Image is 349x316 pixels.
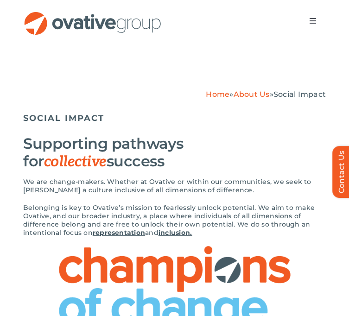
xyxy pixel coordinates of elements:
[23,113,326,123] h5: SOCIAL IMPACT
[23,135,326,171] h2: Supporting pathways for success
[206,90,326,99] span: » »
[159,228,192,237] a: inclusion.
[44,153,107,171] span: collective
[234,90,270,99] a: About Us
[23,203,326,237] p: Belonging is key to Ovative’s mission to fearlessly unlock potential. We aim to make Ovative, and...
[23,11,162,19] a: OG_Full_horizontal_RGB
[93,228,145,237] a: representation
[273,90,326,99] span: Social Impact
[206,90,229,99] a: Home
[23,177,326,194] p: We are change-makers. Whether at Ovative or within our communities, we seek to [PERSON_NAME] a cu...
[145,228,159,237] span: and
[300,12,326,30] nav: Menu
